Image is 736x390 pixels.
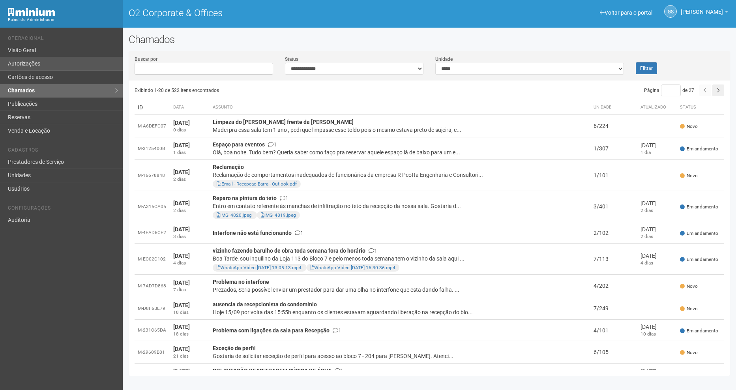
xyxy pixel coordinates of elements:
span: 2 dias [640,234,653,239]
span: Novo [680,123,698,130]
a: Email - Recepcao Barra - Outlook.pdf [217,181,297,187]
img: Minium [8,8,55,16]
td: M-4EAD6CE2 [135,222,170,244]
div: 2 dias [173,176,206,183]
td: M-A6DEFC07 [135,115,170,137]
div: Mudei pra essa sala tem 1 ano , pedi que limpasse esse toldo pois o mesmo estava preto de sujeira... [213,126,587,134]
li: Configurações [8,205,117,214]
div: Gostaria de solicitar exceção de perfil para acesso ao bloco 7 - 204 para [PERSON_NAME]. Atenci... [213,352,587,360]
td: 3/401 [590,191,637,222]
h1: O2 Corporate & Offices [129,8,423,18]
td: 2/102 [590,222,637,244]
strong: ausencia da recepcionista do condominio [213,301,317,307]
strong: Espaço para eventos [213,141,265,148]
span: Novo [680,306,698,312]
div: [DATE] [640,323,674,331]
div: 18 dias [173,331,206,337]
div: Exibindo 1-20 de 522 itens encontrados [135,84,430,96]
span: Novo [680,349,698,356]
td: M-A315CA05 [135,191,170,222]
span: 1 [369,247,377,254]
div: [DATE] [640,252,674,260]
strong: [DATE] [173,226,190,232]
span: Em andamento [680,256,718,263]
td: 5/301 [590,364,637,386]
strong: vizinho fazendo barulho de obra toda semana fora do horário [213,247,365,254]
span: 2 dias [640,208,653,213]
strong: Reclamação [213,164,244,170]
label: Buscar por [135,56,157,63]
td: 4/202 [590,275,637,297]
span: 1 dia [640,150,651,155]
td: ID [135,100,170,115]
span: Em andamento [680,204,718,210]
strong: [DATE] [173,302,190,308]
span: Página de 27 [644,88,694,93]
div: 1 dias [173,149,206,156]
strong: [DATE] [173,169,190,175]
div: [DATE] [640,367,674,375]
div: 0 dias [173,127,206,133]
span: 4 dias [640,260,653,266]
td: 1/307 [590,137,637,160]
button: Filtrar [636,62,657,74]
span: Em andamento [680,146,718,152]
td: M-29609B81 [135,341,170,364]
strong: [DATE] [173,324,190,330]
td: 4/101 [590,320,637,341]
div: [DATE] [640,141,674,149]
strong: [DATE] [173,142,190,148]
th: Atualizado [637,100,677,115]
strong: Exceção de perfil [213,345,256,351]
span: Novo [680,283,698,290]
div: Painel do Administrador [8,16,117,23]
div: [DATE] [640,225,674,233]
strong: SOLICITAÇÃO DE METRAGEM CÚBICA DE ÁGUA [213,367,331,374]
strong: [DATE] [173,346,190,352]
label: Unidade [435,56,453,63]
div: 4 dias [173,260,206,266]
td: M-7AD7D868 [135,275,170,297]
th: Assunto [210,100,590,115]
strong: [DATE] [173,279,190,286]
span: Em andamento [680,328,718,334]
td: M-231C65DA [135,320,170,341]
td: M-8A514AD6 [135,364,170,386]
a: Voltar para o portal [600,9,652,16]
td: M-16678848 [135,160,170,191]
td: 6/105 [590,341,637,364]
span: 1 [333,327,341,334]
td: 6/224 [590,115,637,137]
a: IMG_4819.jpeg [261,212,296,218]
th: Unidade [590,100,637,115]
div: 21 dias [173,353,206,360]
div: Boa Tarde, sou inquilino da Loja 113 do Bloco 7 e pelo menos toda semana tem o vizinho da sala aq... [213,255,587,262]
strong: [DATE] [173,120,190,126]
td: 1/101 [590,160,637,191]
div: Prezados, Seria possível enviar um prestador para dar uma olha no interfone que esta dando falha.... [213,286,587,294]
li: Operacional [8,36,117,44]
span: Novo [680,172,698,179]
a: IMG_4820.jpeg [217,212,252,218]
div: 2 dias [173,207,206,214]
td: M-D8F6BE79 [135,297,170,320]
a: GS [664,5,677,18]
td: M-EC02C102 [135,244,170,275]
td: 7/113 [590,244,637,275]
div: Olá, boa noite. Tudo bem? Queria saber como faço pra reservar aquele espaço lá de baixo para um e... [213,148,587,156]
strong: Problema com ligações da sala para Recepção [213,327,330,334]
th: Status [677,100,724,115]
span: 1 [335,367,343,374]
li: Cadastros [8,147,117,156]
div: Reclamação de comportamentos inadequados de funcionários da empresa R Peotta Engenharia e Consult... [213,171,587,179]
strong: Interfone não está funcionando [213,230,292,236]
div: 7 dias [173,287,206,293]
strong: Problema no interfone [213,279,269,285]
span: Em andamento [680,230,718,237]
a: [PERSON_NAME] [681,10,728,16]
td: M-3125400B [135,137,170,160]
div: 3 dias [173,233,206,240]
span: 10 dias [640,331,656,337]
td: 7/249 [590,297,637,320]
a: WhatsApp Video [DATE] 13.05.13.mp4 [217,265,302,270]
